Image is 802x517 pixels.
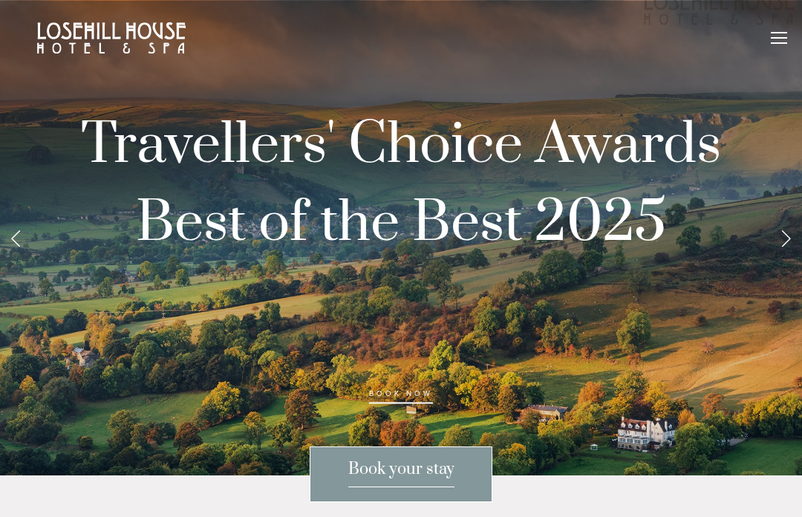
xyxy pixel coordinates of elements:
[310,446,492,502] a: Book your stay
[369,389,433,404] a: BOOK NOW
[37,22,186,53] img: Losehill House
[24,106,778,418] p: Travellers' Choice Awards Best of the Best 2025
[769,215,802,260] a: Next Slide
[348,459,454,487] span: Book your stay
